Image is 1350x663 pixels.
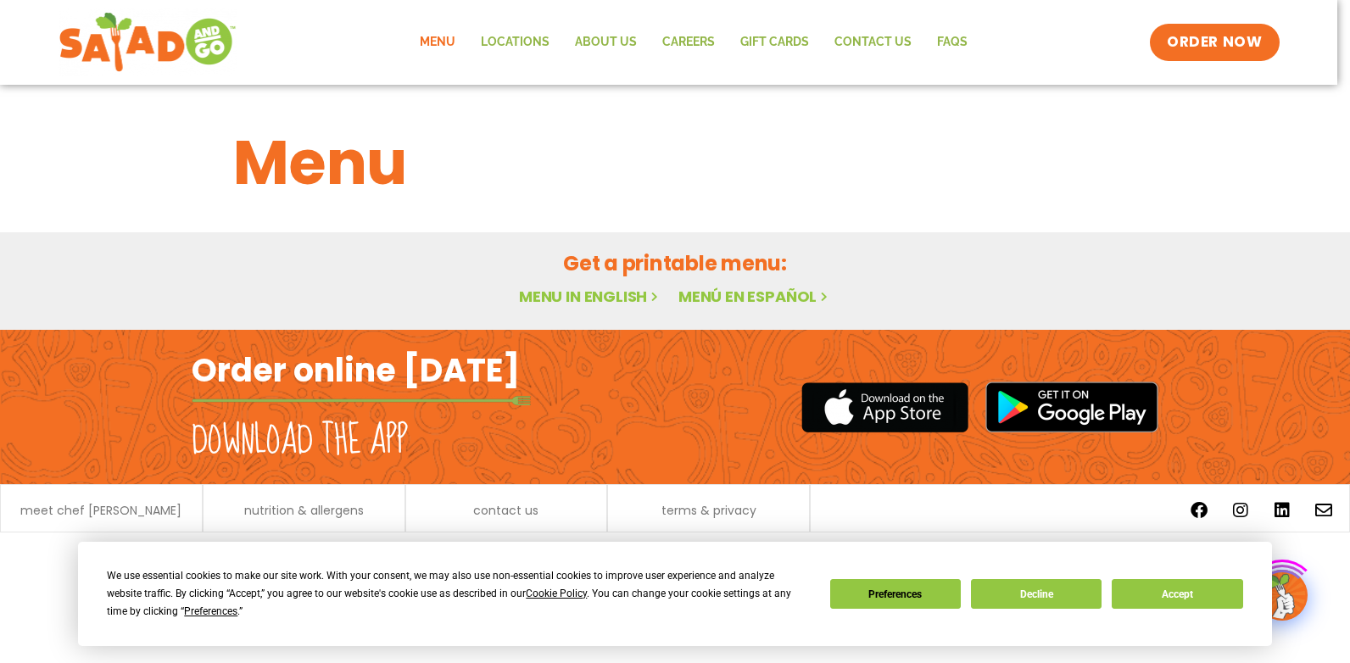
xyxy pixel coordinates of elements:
[562,23,650,62] a: About Us
[20,504,181,516] a: meet chef [PERSON_NAME]
[1150,24,1279,61] a: ORDER NOW
[233,117,1117,209] h1: Menu
[233,248,1117,278] h2: Get a printable menu:
[526,588,587,599] span: Cookie Policy
[107,567,809,621] div: We use essential cookies to make our site work. With your consent, we may also use non-essential ...
[728,23,822,62] a: GIFT CARDS
[192,417,408,465] h2: Download the app
[830,579,961,609] button: Preferences
[650,23,728,62] a: Careers
[78,542,1272,646] div: Cookie Consent Prompt
[192,349,520,391] h2: Order online [DATE]
[244,504,364,516] a: nutrition & allergens
[192,396,531,405] img: fork
[407,23,980,62] nav: Menu
[801,380,968,435] img: appstore
[924,23,980,62] a: FAQs
[473,504,538,516] a: contact us
[59,8,237,76] img: new-SAG-logo-768×292
[661,504,756,516] a: terms & privacy
[971,579,1102,609] button: Decline
[1112,579,1242,609] button: Accept
[822,23,924,62] a: Contact Us
[407,23,468,62] a: Menu
[519,286,661,307] a: Menu in English
[1167,32,1262,53] span: ORDER NOW
[678,286,831,307] a: Menú en español
[468,23,562,62] a: Locations
[985,382,1158,432] img: google_play
[184,605,237,617] span: Preferences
